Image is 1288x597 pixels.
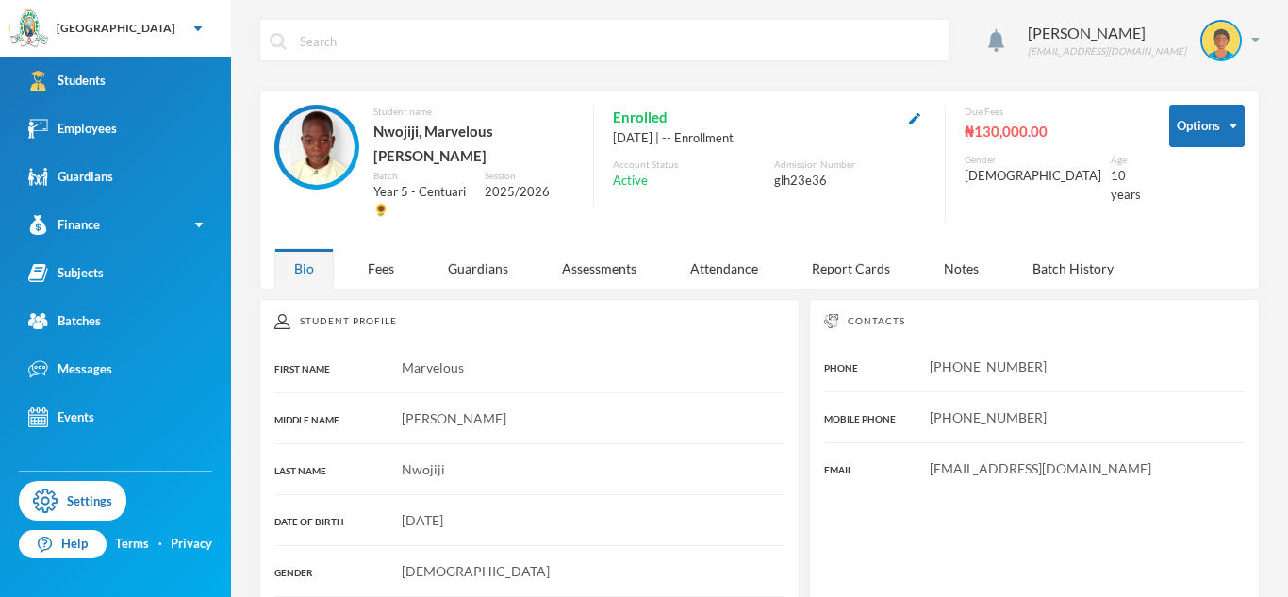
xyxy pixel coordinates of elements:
[613,158,765,172] div: Account Status
[774,172,926,191] div: glh23e36
[930,358,1047,374] span: [PHONE_NUMBER]
[402,512,443,528] span: [DATE]
[613,129,926,148] div: [DATE] | -- Enrollment
[670,248,778,289] div: Attendance
[373,169,471,183] div: Batch
[1028,44,1186,58] div: [EMAIL_ADDRESS][DOMAIN_NAME]
[1013,248,1133,289] div: Batch History
[402,461,445,477] span: Nwojiji
[965,153,1101,167] div: Gender
[28,215,100,235] div: Finance
[1202,22,1240,59] img: STUDENT
[19,530,107,558] a: Help
[1111,167,1141,204] div: 10 years
[965,119,1141,143] div: ₦130,000.00
[965,167,1101,186] div: [DEMOGRAPHIC_DATA]
[774,158,926,172] div: Admission Number
[28,71,106,91] div: Students
[930,460,1151,476] span: [EMAIL_ADDRESS][DOMAIN_NAME]
[115,535,149,554] a: Terms
[19,481,126,521] a: Settings
[373,183,471,220] div: Year 5 - Centuari🌻
[824,314,1245,328] div: Contacts
[402,359,464,375] span: Marvelous
[485,169,574,183] div: Session
[930,409,1047,425] span: [PHONE_NUMBER]
[270,33,287,50] img: search
[274,248,334,289] div: Bio
[965,105,1141,119] div: Due Fees
[542,248,656,289] div: Assessments
[903,107,926,128] button: Edit
[274,314,784,329] div: Student Profile
[28,167,113,187] div: Guardians
[792,248,910,289] div: Report Cards
[373,119,574,169] div: Nwojiji, Marvelous [PERSON_NAME]
[28,359,112,379] div: Messages
[402,563,550,579] span: [DEMOGRAPHIC_DATA]
[279,109,355,185] img: STUDENT
[613,172,648,191] span: Active
[28,263,104,283] div: Subjects
[298,20,940,62] input: Search
[402,410,506,426] span: [PERSON_NAME]
[1169,105,1245,147] button: Options
[373,105,574,119] div: Student name
[348,248,414,289] div: Fees
[613,105,668,129] span: Enrolled
[924,248,999,289] div: Notes
[158,535,162,554] div: ·
[57,20,175,37] div: [GEOGRAPHIC_DATA]
[1111,153,1141,167] div: Age
[28,311,101,331] div: Batches
[28,119,117,139] div: Employees
[428,248,528,289] div: Guardians
[485,183,574,202] div: 2025/2026
[28,407,94,427] div: Events
[10,10,48,48] img: logo
[171,535,212,554] a: Privacy
[1028,22,1186,44] div: [PERSON_NAME]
